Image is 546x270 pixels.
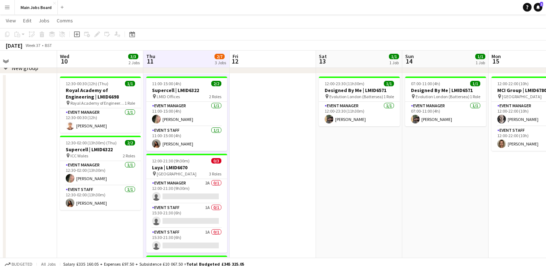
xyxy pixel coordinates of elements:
[123,153,135,158] span: 2 Roles
[60,146,141,153] h3: Supercell | LMID6322
[60,186,141,210] app-card-role: Event Staff1/112:30-02:00 (13h30m)[PERSON_NAME]
[60,87,141,100] h3: Royal Academy of Engineering | LMID6698
[57,17,73,24] span: Comms
[146,53,155,60] span: Thu
[475,54,485,59] span: 1/1
[146,126,227,151] app-card-role: Event Staff1/111:00-15:00 (4h)[PERSON_NAME]
[128,54,138,59] span: 3/3
[6,17,16,24] span: View
[534,3,542,12] a: 1
[24,43,42,48] span: Week 37
[23,17,31,24] span: Edit
[146,154,227,253] app-job-card: 12:00-21:30 (9h30m)0/3Luya | LMID6670 [GEOGRAPHIC_DATA]3 RolesEvent Manager2A0/112:00-21:30 (9h30...
[157,94,180,99] span: LMID Offices
[318,57,327,65] span: 13
[214,54,225,59] span: 2/7
[209,171,221,177] span: 3 Roles
[319,102,400,126] app-card-role: Event Manager1/112:00-23:30 (11h30m)[PERSON_NAME]
[15,0,58,14] button: Main Jobs Board
[40,261,57,267] span: All jobs
[384,81,394,86] span: 1/1
[319,77,400,126] app-job-card: 12:00-23:30 (11h30m)1/1Designed By Me | LMID6571 Evolution London (Battersea)1 RoleEvent Manager1...
[66,140,117,145] span: 12:30-02:00 (13h30m) (Thu)
[4,260,34,268] button: Budgeted
[502,94,542,99] span: [GEOGRAPHIC_DATA]
[383,94,394,99] span: 1 Role
[146,87,227,93] h3: Supercell | LMID6322
[60,77,141,133] app-job-card: 12:30-00:30 (12h) (Thu)1/1Royal Academy of Engineering | LMID6698 Royal Academy of Engineering, [...
[404,57,414,65] span: 14
[152,158,190,164] span: 12:00-21:30 (9h30m)
[39,17,49,24] span: Jobs
[411,81,440,86] span: 07:00-11:00 (4h)
[146,204,227,228] app-card-role: Event Staff1A0/115:30-21:30 (6h)
[70,153,88,158] span: ICC Wales
[497,81,529,86] span: 12:00-22:00 (10h)
[60,53,69,60] span: Wed
[389,54,399,59] span: 1/1
[405,87,486,93] h3: Designed By Me | LMID6571
[146,228,227,253] app-card-role: Event Staff1A0/115:30-21:30 (6h)
[186,261,244,267] span: Total Budgeted £345 325.05
[319,53,327,60] span: Sat
[389,60,399,65] div: 1 Job
[405,53,414,60] span: Sun
[476,60,485,65] div: 1 Job
[66,81,108,86] span: 12:30-00:30 (12h) (Thu)
[233,53,238,60] span: Fri
[145,57,155,65] span: 11
[470,94,480,99] span: 1 Role
[36,16,52,25] a: Jobs
[45,43,52,48] div: BST
[325,81,364,86] span: 12:00-23:30 (11h30m)
[215,60,226,65] div: 3 Jobs
[405,77,486,126] app-job-card: 07:00-11:00 (4h)1/1Designed By Me | LMID6571 Evolution London (Battersea)1 RoleEvent Manager1/107...
[125,100,135,106] span: 1 Role
[540,2,543,6] span: 1
[59,57,69,65] span: 10
[211,158,221,164] span: 0/3
[405,102,486,126] app-card-role: Event Manager1/107:00-11:00 (4h)[PERSON_NAME]
[129,60,140,65] div: 2 Jobs
[6,42,22,49] div: [DATE]
[152,81,181,86] span: 11:00-15:00 (4h)
[146,102,227,126] app-card-role: Event Manager1/111:00-15:00 (4h)[PERSON_NAME]
[146,77,227,151] app-job-card: 11:00-15:00 (4h)2/2Supercell | LMID6322 LMID Offices2 RolesEvent Manager1/111:00-15:00 (4h)[PERSO...
[491,53,501,60] span: Mon
[20,16,34,25] a: Edit
[329,94,383,99] span: Evolution London (Battersea)
[70,100,125,106] span: Royal Academy of Engineering, [PERSON_NAME][GEOGRAPHIC_DATA]
[60,161,141,186] app-card-role: Event Manager1/112:30-02:00 (13h30m)[PERSON_NAME]
[63,261,244,267] div: Salary £335 160.05 + Expenses £97.50 + Subsistence £10 067.50 =
[211,81,221,86] span: 2/2
[157,171,196,177] span: [GEOGRAPHIC_DATA]
[125,140,135,145] span: 2/2
[146,179,227,204] app-card-role: Event Manager2A0/112:00-21:30 (9h30m)
[12,262,32,267] span: Budgeted
[209,94,221,99] span: 2 Roles
[60,136,141,210] app-job-card: 12:30-02:00 (13h30m) (Thu)2/2Supercell | LMID6322 ICC Wales2 RolesEvent Manager1/112:30-02:00 (13...
[3,16,19,25] a: View
[470,81,480,86] span: 1/1
[490,57,501,65] span: 15
[231,57,238,65] span: 12
[146,164,227,171] h3: Luya | LMID6670
[54,16,76,25] a: Comms
[416,94,469,99] span: Evolution London (Battersea)
[60,108,141,133] app-card-role: Event Manager1/112:30-00:30 (12h)[PERSON_NAME]
[125,81,135,86] span: 1/1
[319,87,400,93] h3: Designed By Me | LMID6571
